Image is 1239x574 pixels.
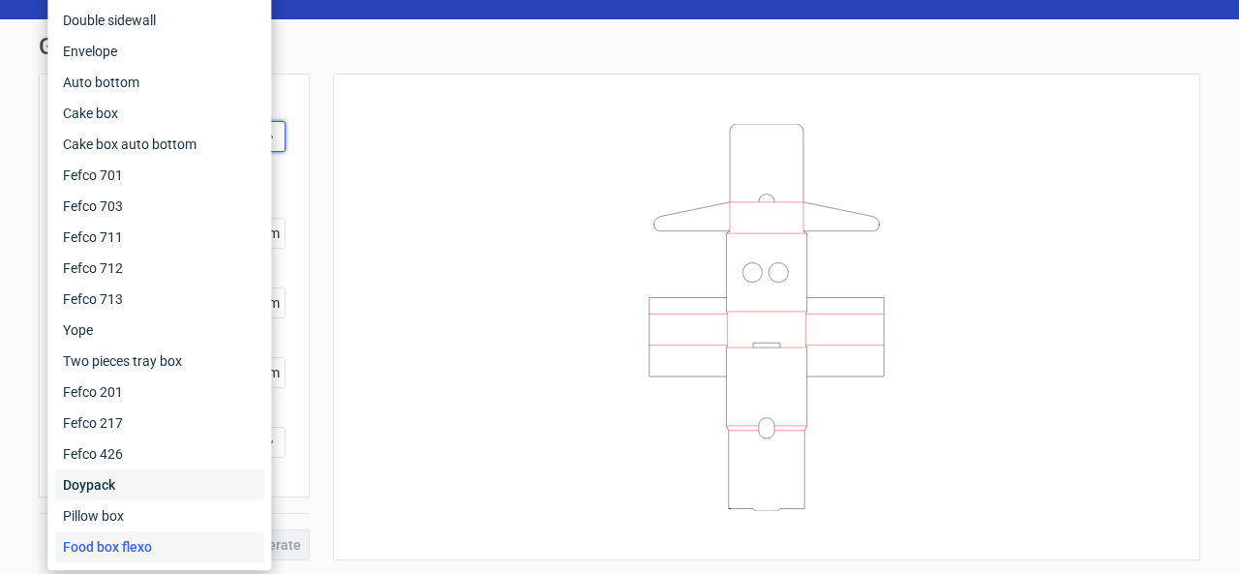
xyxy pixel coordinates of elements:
[55,98,263,129] div: Cake box
[55,438,263,469] div: Fefco 426
[55,5,263,36] div: Double sidewall
[55,284,263,315] div: Fefco 713
[55,346,263,377] div: Two pieces tray box
[55,222,263,253] div: Fefco 711
[55,36,263,67] div: Envelope
[55,67,263,98] div: Auto bottom
[55,377,263,408] div: Fefco 201
[55,191,263,222] div: Fefco 703
[55,469,263,500] div: Doypack
[39,35,1200,58] h1: Generate new dieline
[55,253,263,284] div: Fefco 712
[55,129,263,160] div: Cake box auto bottom
[55,500,263,531] div: Pillow box
[55,531,263,562] div: Food box flexo
[55,408,263,438] div: Fefco 217
[55,315,263,346] div: Yope
[55,160,263,191] div: Fefco 701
